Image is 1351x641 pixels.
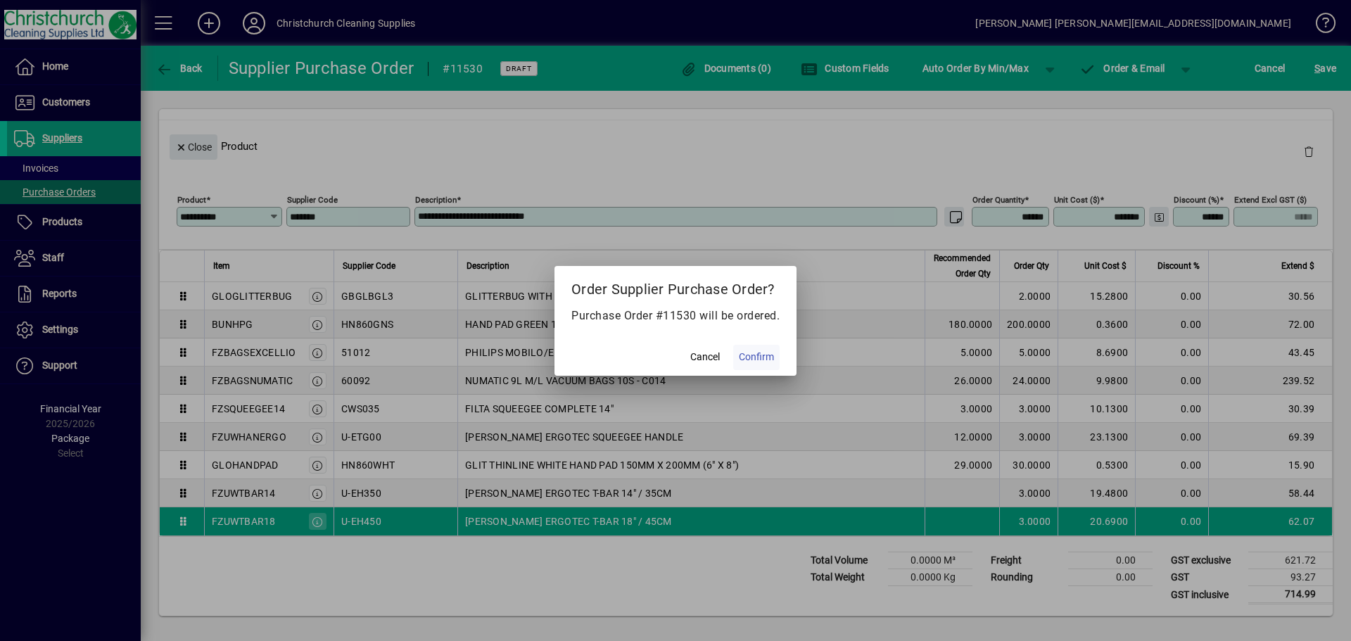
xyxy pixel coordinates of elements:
[683,345,728,370] button: Cancel
[554,266,797,307] h2: Order Supplier Purchase Order?
[690,350,720,364] span: Cancel
[739,350,774,364] span: Confirm
[733,345,780,370] button: Confirm
[571,307,780,324] p: Purchase Order #11530 will be ordered.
